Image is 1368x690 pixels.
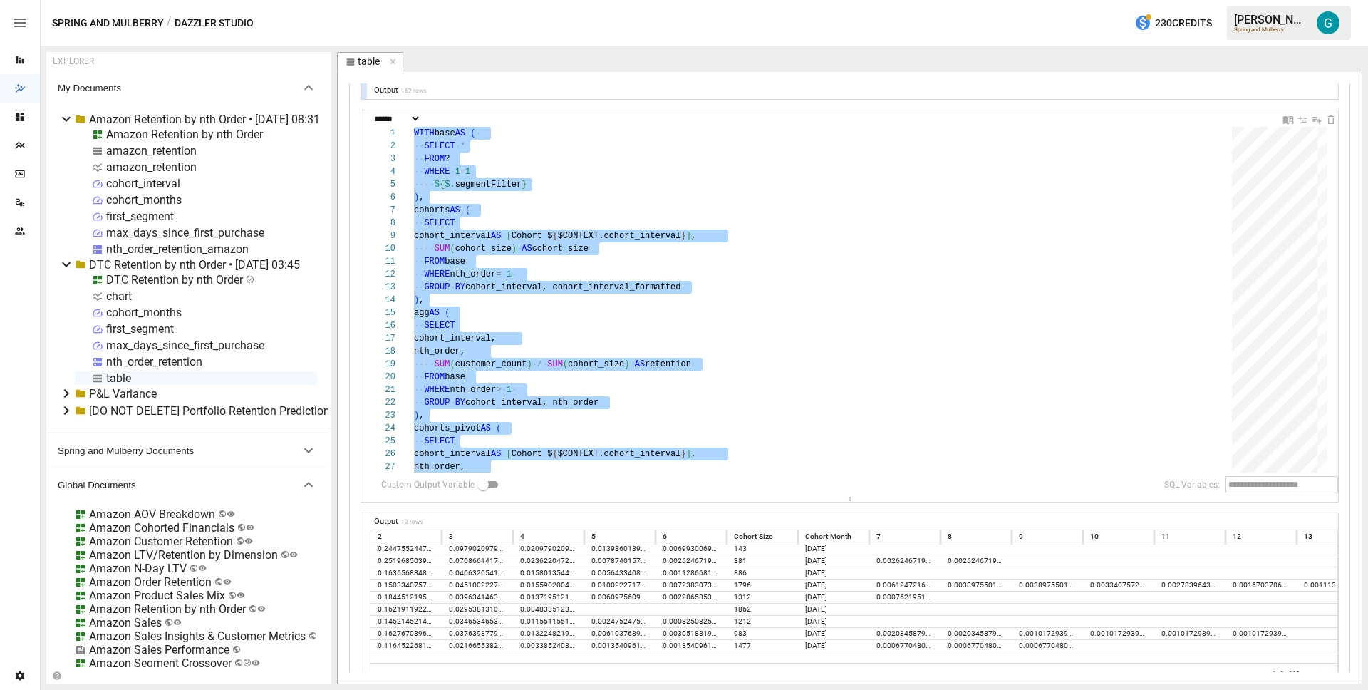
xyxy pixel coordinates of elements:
[424,257,445,267] span: FROM
[507,385,512,395] span: 1
[455,180,522,190] span: segmentFilter
[414,231,491,241] span: cohort_interval
[513,542,584,555] div: 0.02097902097902098
[460,167,465,177] span: =
[442,615,513,627] div: 0.034653465346534656
[445,308,450,318] span: (
[727,579,798,591] div: 1796
[491,231,501,241] span: AS
[465,205,470,215] span: (
[358,56,380,68] div: table
[243,659,252,667] svg: Published
[496,385,501,395] span: >
[805,532,851,541] div: Cohort Month
[370,140,395,153] div: 2
[89,113,320,126] div: Amazon Retention by nth Order • [DATE] 08:31
[370,591,442,603] div: 0.18445121951219512
[686,231,691,241] span: ]
[450,205,460,215] span: AS
[49,671,64,681] button: Collapse Folders
[527,359,532,369] span: )
[465,167,470,177] span: 1
[370,615,442,627] div: 0.14521452145214522
[798,542,869,555] div: 2024-09-01
[424,218,455,228] span: SELECT
[680,231,685,241] span: }
[414,423,481,433] span: cohorts_pivot
[246,523,254,532] svg: Public
[424,372,445,382] span: FROM
[655,567,727,579] div: 0.001128668171557562
[455,398,465,408] span: BY
[1019,532,1023,541] div: 9
[507,269,512,279] span: 1
[1304,532,1312,541] div: 13
[1273,670,1300,679] p: 1–9 of 12
[378,532,382,541] div: 2
[727,603,798,615] div: 1862
[370,165,395,178] div: 4
[568,359,624,369] span: cohort_size
[655,555,727,567] div: 0.0026246719160104987
[89,602,246,616] div: Amazon Retention by nth Order
[370,230,395,242] div: 9
[414,462,465,472] span: nth_order,
[106,339,264,352] div: max_days_since_first_purchase
[414,308,430,318] span: agg
[1012,627,1083,639] div: 0.001017293997965412
[1297,579,1368,591] div: 0.0011135857461024498
[1317,11,1339,34] img: Gavin Acres
[167,14,172,32] div: /
[58,480,300,490] span: Global Documents
[252,659,260,667] svg: Public
[106,355,202,369] div: nth_order_retention
[727,567,798,579] div: 886
[106,226,264,240] div: max_days_since_first_purchase
[435,180,440,190] span: $
[370,448,395,460] div: 26
[89,643,229,656] div: Amazon Sales Performance
[370,307,395,319] div: 15
[727,542,798,555] div: 143
[655,639,727,652] div: 0.0013540961408259986
[442,591,513,603] div: 0.039634146341463415
[89,575,212,589] div: Amazon Order Retention
[552,449,557,459] span: {
[450,244,455,254] span: (
[257,604,266,613] svg: Public
[370,555,442,567] div: 0.25196850393700787
[89,387,157,401] div: P&L Variance
[53,56,94,66] div: EXPLORER
[52,14,164,32] button: Spring and Mulberry
[173,618,182,627] svg: Public
[89,258,300,272] div: DTC Retention by nth Order • [DATE] 03:45
[246,275,254,284] svg: Published
[1161,532,1170,541] div: 11
[370,281,395,294] div: 13
[584,615,655,627] div: 0.0024752475247524753
[1225,579,1297,591] div: 0.0016703786191536749
[424,167,450,177] span: WHERE
[1325,669,1336,681] button: Go to next page
[507,231,512,241] span: [
[1234,26,1308,33] div: Spring and Mulberry
[442,603,513,615] div: 0.02953813104189044
[370,255,395,268] div: 11
[532,244,589,254] span: cohort_size
[435,244,450,254] span: SUM
[513,567,584,579] div: 0.01580135440180587
[940,627,1012,639] div: 0.002034587995930824
[513,579,584,591] div: 0.015590200445434299
[798,567,869,579] div: 2024-11-01
[798,591,869,603] div: 2025-01-01
[106,322,174,336] div: first_segment
[424,269,450,279] span: WHERE
[680,449,685,459] span: }
[727,639,798,652] div: 1477
[370,383,395,396] div: 21
[1325,112,1337,125] div: Delete Cell
[89,508,215,521] div: Amazon AOV Breakdown
[481,423,491,433] span: AS
[1233,532,1241,541] div: 12
[940,579,1012,591] div: 0.0038975501113585748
